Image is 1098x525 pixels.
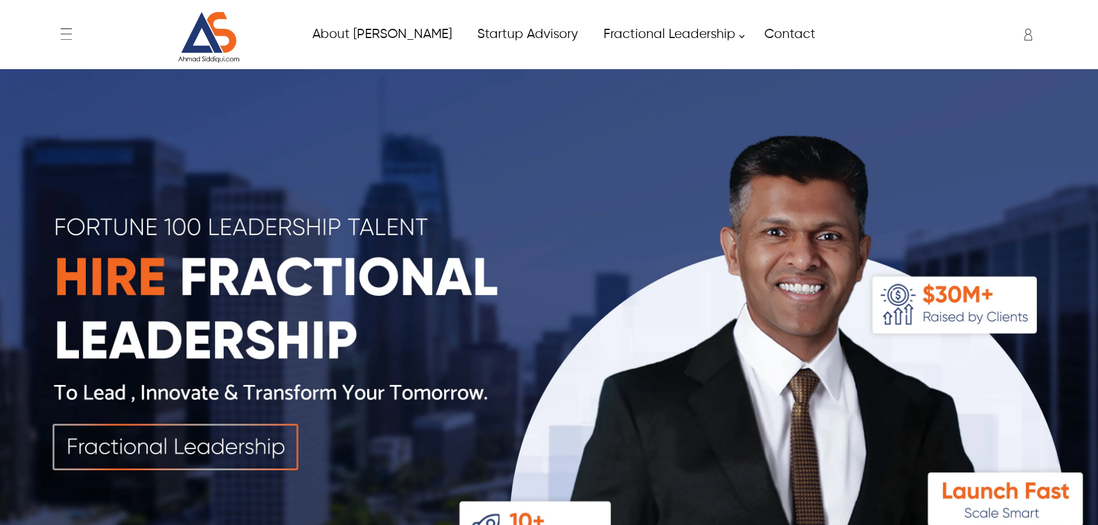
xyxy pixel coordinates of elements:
[751,21,828,47] a: Contact
[299,21,464,47] a: About Ahmad
[464,21,590,47] a: Startup Advisory
[590,21,751,47] a: Fractional Leadership
[145,12,273,63] a: Website Logo for Ahmad Siddiqui
[1017,23,1034,46] div: Enter to Open SignUp and Register OverLay
[165,12,252,63] img: Website Logo for Ahmad Siddiqui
